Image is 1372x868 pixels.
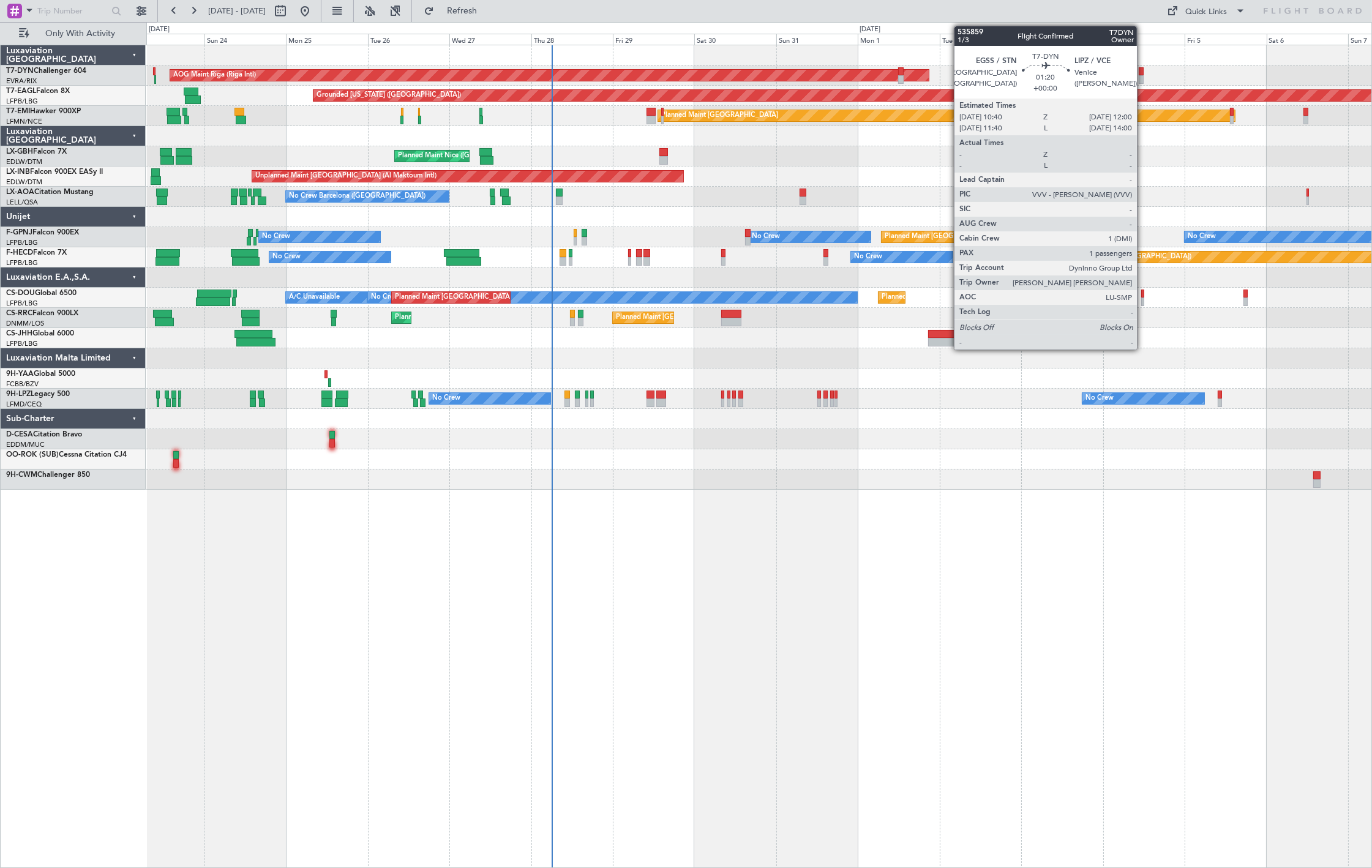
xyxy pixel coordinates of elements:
div: Sun 31 [776,34,858,45]
div: No Crew [272,248,301,266]
a: 9H-CWMChallenger 850 [6,471,90,479]
a: D-CESACitation Bravo [6,431,82,438]
div: No Crew Barcelona ([GEOGRAPHIC_DATA]) [289,187,425,206]
a: LFPB/LBG [6,238,38,247]
div: Sat 6 [1267,34,1348,45]
div: Mon 1 [858,34,939,45]
span: LX-INB [6,168,30,176]
div: Thu 28 [531,34,613,45]
a: 9H-LPZLegacy 500 [6,391,70,398]
div: Sat 30 [694,34,776,45]
a: LX-INBFalcon 900EX EASy II [6,168,103,176]
div: Mon 25 [286,34,367,45]
div: No Crew [262,228,290,246]
a: LFPB/LBG [6,339,38,348]
a: EDLW/DTM [6,157,42,166]
div: No Crew [752,228,780,246]
a: EDLW/DTM [6,178,42,187]
a: LX-AOACitation Mustang [6,189,94,196]
div: No Crew [432,389,460,408]
a: LELL/QSA [6,198,38,207]
div: Planned Maint Nice ([GEOGRAPHIC_DATA]) [398,147,534,165]
div: Wed 3 [1021,34,1103,45]
span: 9H-YAA [6,370,34,378]
div: Sun 24 [204,34,286,45]
span: T7-EMI [6,108,30,115]
a: T7-DYNChallenger 604 [6,67,86,75]
div: Wed 27 [449,34,531,45]
span: Refresh [437,7,488,15]
div: No Crew [1085,389,1114,408]
span: T7-EAGL [6,88,36,95]
span: LX-AOA [6,189,34,196]
a: FCBB/BZV [6,380,39,389]
span: CS-JHH [6,330,32,337]
div: No Crew [854,248,882,266]
div: [DATE] [860,24,880,35]
a: LFPB/LBG [6,299,38,308]
a: DNMM/LOS [6,319,44,328]
a: EVRA/RIX [6,77,37,86]
button: Only With Activity [13,24,133,43]
div: [DATE] [149,24,170,35]
div: Planned Maint [GEOGRAPHIC_DATA] ([GEOGRAPHIC_DATA]) [885,228,1078,246]
span: 9H-CWM [6,471,37,479]
span: 9H-LPZ [6,391,31,398]
span: CS-DOU [6,290,35,297]
button: Refresh [418,1,492,21]
span: [DATE] - [DATE] [208,6,266,17]
div: Grounded [US_STATE] ([GEOGRAPHIC_DATA]) [317,86,461,105]
a: LX-GBHFalcon 7X [6,148,67,155]
div: Planned Maint [GEOGRAPHIC_DATA] ([GEOGRAPHIC_DATA]) [616,309,809,327]
a: LFMD/CEQ [6,400,42,409]
div: Tue 2 [940,34,1021,45]
div: Fri 5 [1185,34,1266,45]
a: CS-RRCFalcon 900LX [6,310,78,317]
div: AOG Maint Riga (Riga Intl) [173,66,256,84]
div: Tue 26 [368,34,449,45]
div: Planned Maint [GEOGRAPHIC_DATA] [661,107,778,125]
span: T7-DYN [6,67,34,75]
div: Fri 29 [613,34,694,45]
span: D-CESA [6,431,33,438]
span: F-HECD [6,249,33,256]
button: Quick Links [1161,1,1252,21]
input: Trip Number [37,2,108,20]
div: Planned Maint [GEOGRAPHIC_DATA] ([GEOGRAPHIC_DATA]) [999,248,1192,266]
div: No Crew [371,288,399,307]
div: Quick Links [1186,6,1228,18]
div: Unplanned Maint [GEOGRAPHIC_DATA] (Al Maktoum Intl) [255,167,437,185]
a: F-GPNJFalcon 900EX [6,229,79,236]
a: EDDM/MUC [6,440,45,449]
div: A/C Unavailable [289,288,340,307]
div: Planned Maint [GEOGRAPHIC_DATA] ([GEOGRAPHIC_DATA]) [395,288,588,307]
span: Only With Activity [32,29,129,38]
a: CS-DOUGlobal 6500 [6,290,77,297]
a: LFPB/LBG [6,258,38,268]
div: Planned Maint [GEOGRAPHIC_DATA] ([GEOGRAPHIC_DATA]) [882,288,1074,307]
div: Sat 23 [122,34,204,45]
span: OO-ROK (SUB) [6,451,59,458]
div: Thu 4 [1103,34,1185,45]
span: CS-RRC [6,310,32,317]
a: T7-EMIHawker 900XP [6,108,81,115]
a: F-HECDFalcon 7X [6,249,67,256]
a: CS-JHHGlobal 6000 [6,330,74,337]
a: OO-ROK (SUB)Cessna Citation CJ4 [6,451,127,458]
a: LFPB/LBG [6,97,38,106]
a: T7-EAGLFalcon 8X [6,88,70,95]
a: 9H-YAAGlobal 5000 [6,370,75,378]
a: LFMN/NCE [6,117,42,126]
span: LX-GBH [6,148,33,155]
div: No Crew [1188,228,1216,246]
div: Planned Maint [GEOGRAPHIC_DATA] ([GEOGRAPHIC_DATA]) [395,309,588,327]
span: F-GPNJ [6,229,32,236]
